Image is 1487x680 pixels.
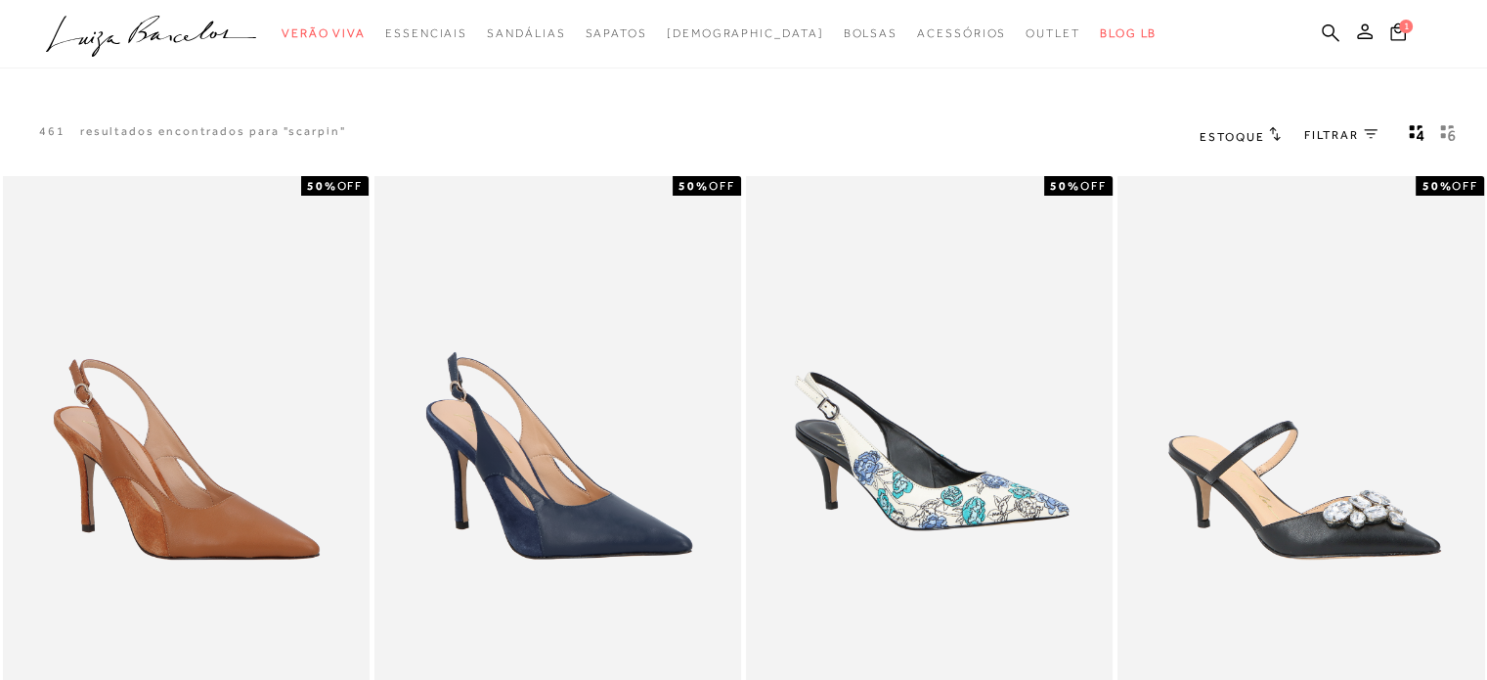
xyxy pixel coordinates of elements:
span: OFF [709,179,735,193]
strong: 50% [678,179,709,193]
span: OFF [1452,179,1478,193]
span: FILTRAR [1304,127,1359,144]
a: categoryNavScreenReaderText [917,16,1006,52]
a: BLOG LB [1100,16,1157,52]
strong: 50% [307,179,337,193]
a: categoryNavScreenReaderText [843,16,897,52]
span: Verão Viva [282,26,366,40]
a: categoryNavScreenReaderText [487,16,565,52]
button: gridText6Desc [1434,123,1462,149]
span: Estoque [1200,130,1264,144]
span: Sandálias [487,26,565,40]
a: categoryNavScreenReaderText [282,16,366,52]
button: 1 [1384,22,1412,48]
span: BLOG LB [1100,26,1157,40]
span: Sapatos [585,26,646,40]
: resultados encontrados para "scarpin" [80,123,346,140]
span: 1 [1399,20,1413,33]
span: OFF [1080,179,1107,193]
button: Mostrar 4 produtos por linha [1403,123,1430,149]
a: noSubCategoriesText [667,16,824,52]
p: 461 [39,123,66,140]
a: categoryNavScreenReaderText [585,16,646,52]
strong: 50% [1421,179,1452,193]
span: Outlet [1026,26,1080,40]
strong: 50% [1050,179,1080,193]
span: Essenciais [385,26,467,40]
span: Acessórios [917,26,1006,40]
span: Bolsas [843,26,897,40]
span: [DEMOGRAPHIC_DATA] [667,26,824,40]
a: categoryNavScreenReaderText [1026,16,1080,52]
a: categoryNavScreenReaderText [385,16,467,52]
span: OFF [336,179,363,193]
